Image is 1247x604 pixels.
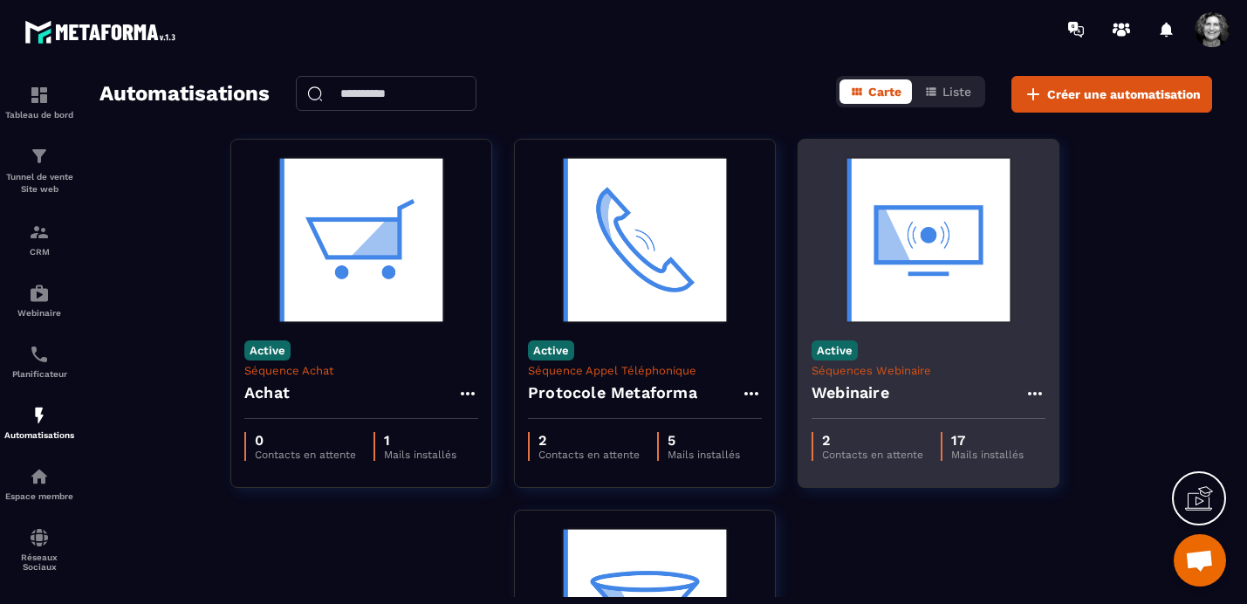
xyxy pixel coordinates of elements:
div: Ouvrir le chat [1174,534,1226,587]
p: Automatisations [4,430,74,440]
p: Mails installés [951,449,1024,461]
h2: Automatisations [99,76,270,113]
p: Active [528,340,574,360]
a: formationformationTableau de bord [4,72,74,133]
p: Contacts en attente [255,449,356,461]
p: Espace membre [4,491,74,501]
img: scheduler [29,344,50,365]
img: automation-background [812,153,1045,327]
p: Active [244,340,291,360]
p: 5 [668,432,740,449]
p: Séquence Achat [244,364,478,377]
img: social-network [29,527,50,548]
img: logo [24,16,182,48]
p: Mails installés [384,449,456,461]
img: formation [29,146,50,167]
p: Réseaux Sociaux [4,553,74,572]
a: formationformationCRM [4,209,74,270]
p: 17 [951,432,1024,449]
p: 1 [384,432,456,449]
a: automationsautomationsEspace membre [4,453,74,514]
h4: Protocole Metaforma [528,381,697,405]
p: Séquence Appel Téléphonique [528,364,762,377]
p: Active [812,340,858,360]
a: social-networksocial-networkRéseaux Sociaux [4,514,74,585]
p: CRM [4,247,74,257]
p: 2 [822,432,923,449]
a: automationsautomationsWebinaire [4,270,74,331]
p: Contacts en attente [822,449,923,461]
img: automation-background [528,153,762,327]
button: Liste [914,79,982,104]
img: automations [29,283,50,304]
p: 0 [255,432,356,449]
p: Séquences Webinaire [812,364,1045,377]
a: formationformationTunnel de vente Site web [4,133,74,209]
img: automations [29,405,50,426]
h4: Achat [244,381,290,405]
button: Créer une automatisation [1011,76,1212,113]
button: Carte [839,79,912,104]
span: Carte [868,85,901,99]
img: automation-background [244,153,478,327]
a: automationsautomationsAutomatisations [4,392,74,453]
p: 2 [538,432,640,449]
img: formation [29,85,50,106]
p: Contacts en attente [538,449,640,461]
img: automations [29,466,50,487]
p: Planificateur [4,369,74,379]
span: Liste [942,85,971,99]
p: Mails installés [668,449,740,461]
p: Tableau de bord [4,110,74,120]
a: schedulerschedulerPlanificateur [4,331,74,392]
p: Webinaire [4,308,74,318]
img: formation [29,222,50,243]
h4: Webinaire [812,381,889,405]
p: Tunnel de vente Site web [4,171,74,196]
span: Créer une automatisation [1047,86,1201,103]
